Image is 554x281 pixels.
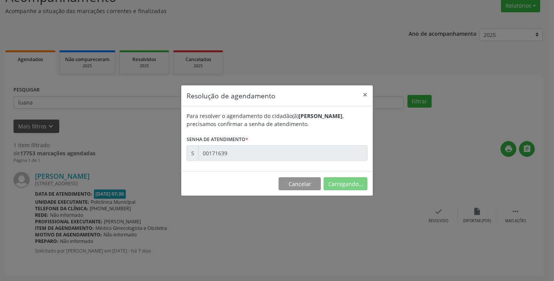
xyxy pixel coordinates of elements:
[187,91,275,101] h5: Resolução de agendamento
[357,85,373,104] button: Close
[324,177,367,190] button: Carregando...
[187,145,199,161] div: S
[279,177,321,190] button: Cancelar
[187,112,367,128] div: Para resolver o agendamento do cidadão(ã) , precisamos confirmar a senha de atendimento.
[187,133,248,145] label: Senha de atendimento
[299,112,342,120] b: [PERSON_NAME]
